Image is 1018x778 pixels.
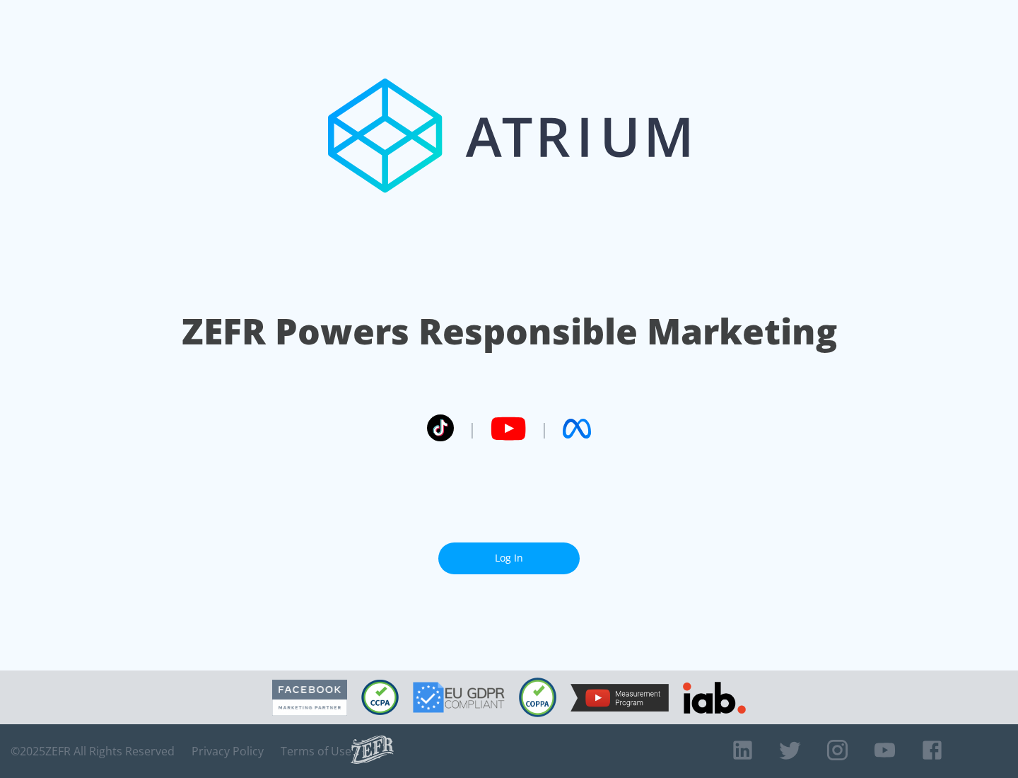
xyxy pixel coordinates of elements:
img: YouTube Measurement Program [571,684,669,712]
img: Facebook Marketing Partner [272,680,347,716]
a: Privacy Policy [192,744,264,758]
a: Log In [438,542,580,574]
span: | [540,418,549,439]
img: CCPA Compliant [361,680,399,715]
span: © 2025 ZEFR All Rights Reserved [11,744,175,758]
span: | [468,418,476,439]
h1: ZEFR Powers Responsible Marketing [182,307,837,356]
img: IAB [683,682,746,714]
img: COPPA Compliant [519,678,556,717]
a: Terms of Use [281,744,351,758]
img: GDPR Compliant [413,682,505,713]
